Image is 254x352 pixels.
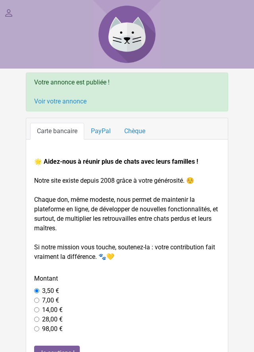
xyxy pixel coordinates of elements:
[84,123,117,140] a: PayPal
[42,324,63,334] label: 98,00 €
[34,158,198,165] strong: 🌟 Aidez-nous à réunir plus de chats avec leurs familles !
[26,73,228,111] div: Votre annonce est publiée !
[42,296,59,305] label: 7,00 €
[34,98,87,105] a: Voir votre annonce
[42,286,59,296] label: 3,50 €
[30,123,84,140] a: Carte bancaire
[42,305,63,315] label: 14,00 €
[117,123,152,140] a: Chèque
[28,271,226,286] label: Montant
[42,315,63,324] label: 28,00 €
